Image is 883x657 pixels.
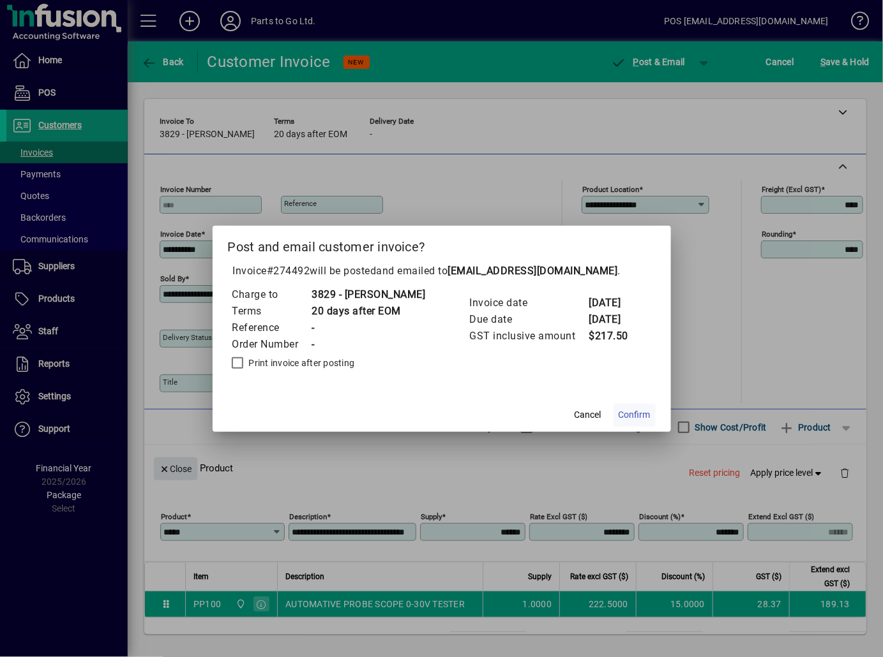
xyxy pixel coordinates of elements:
span: Cancel [575,408,601,422]
td: 20 days after EOM [312,303,426,320]
button: Cancel [568,404,608,427]
td: 3829 - [PERSON_NAME] [312,286,426,303]
span: Confirm [619,408,651,422]
h2: Post and email customer invoice? [213,226,671,263]
b: [EMAIL_ADDRESS][DOMAIN_NAME] [448,265,618,277]
td: Invoice date [469,295,589,311]
td: GST inclusive amount [469,328,589,344]
td: Terms [232,303,312,320]
td: Order Number [232,336,312,353]
td: [DATE] [589,295,640,311]
td: - [312,320,426,336]
label: Print invoice after posting [246,357,355,369]
td: Charge to [232,286,312,303]
td: - [312,336,426,353]
button: Confirm [614,404,656,427]
td: Due date [469,311,589,328]
span: and emailed to [377,265,618,277]
td: Reference [232,320,312,336]
td: [DATE] [589,311,640,328]
span: #274492 [267,265,310,277]
td: $217.50 [589,328,640,344]
p: Invoice will be posted . [228,263,656,279]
